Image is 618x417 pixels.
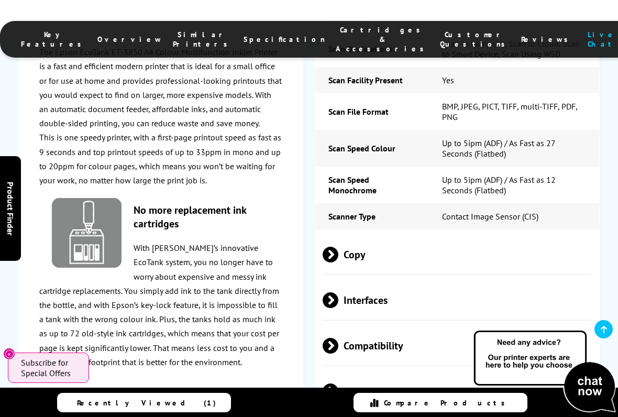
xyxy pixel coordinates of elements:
[39,130,282,188] p: This is one speedy printer, with a first-page printout speed as fast as 9 seconds and top printou...
[39,203,282,231] h3: No more replacement ink cartridges
[323,280,592,320] span: Interfaces
[429,67,599,93] td: Yes
[323,371,592,411] span: Media Handling
[39,385,282,399] h3: Smart modern connectivity
[315,67,429,93] td: Scan Facility Present
[315,167,429,203] td: Scan Speed Monochrome
[429,203,599,229] td: Contact Image Sensor (CIS)
[97,35,162,44] span: Overview
[354,393,527,412] a: Compare Products
[471,329,618,415] img: Open Live Chat window
[173,30,233,49] span: Similar Printers
[77,398,216,408] span: Recently Viewed (1)
[315,203,429,229] td: Scanner Type
[39,45,282,130] p: The Epson EcoTank ET-3850 A4 Colour Multifunction Inkjet Printer is a fast and efficient modern p...
[315,130,429,167] td: Scan Speed Colour
[21,30,87,49] span: Key Features
[429,93,599,130] td: BMP, JPEG, PICT, TIFF, multi-TIFF, PDF, PNG
[52,198,122,268] img: Epson-Ink-Tank-Icon-140.png
[5,182,16,236] span: Product Finder
[3,348,15,360] button: Close
[521,35,573,44] span: Reviews
[336,25,429,53] span: Cartridges & Accessories
[315,93,429,130] td: Scan File Format
[244,35,325,44] span: Specification
[57,393,231,412] a: Recently Viewed (1)
[440,30,511,49] span: Customer Questions
[21,357,79,378] span: Subscribe for Special Offers
[323,326,592,365] span: Compatibility
[429,167,599,203] td: Up to 5ipm (ADF) / As Fast as 12 Seconds (Flatbed)
[39,241,282,369] p: With [PERSON_NAME]’s innovative EcoTank system, you no longer have to worry about expensive and m...
[384,398,511,408] span: Compare Products
[429,130,599,167] td: Up to 5ipm (ADF) / As Fast as 27 Seconds (Flatbed)
[323,235,592,274] span: Copy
